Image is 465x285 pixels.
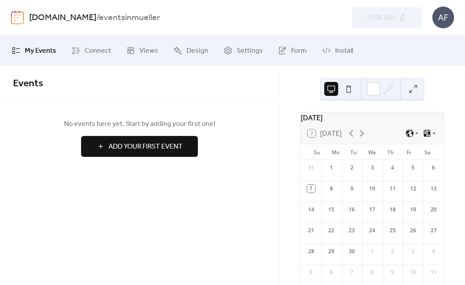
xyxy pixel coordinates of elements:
a: Add Your First Event [13,136,266,157]
div: 1 [368,248,376,255]
div: 10 [368,185,376,193]
a: Install [316,39,360,62]
div: 8 [368,268,376,276]
div: 15 [327,206,335,214]
div: 12 [409,185,417,193]
div: 4 [430,248,438,255]
div: 22 [327,227,335,234]
div: 18 [389,206,397,214]
div: 21 [307,227,315,234]
div: 26 [409,227,417,234]
div: Sa [418,144,437,160]
div: 11 [389,185,397,193]
div: 10 [409,268,417,276]
a: Design [167,39,215,62]
div: AF [432,7,454,28]
div: 6 [327,268,335,276]
div: 13 [430,185,438,193]
span: Add Your First Event [109,142,183,152]
div: 4 [389,164,397,172]
button: Add Your First Event [81,136,198,157]
div: 24 [368,227,376,234]
a: Connect [65,39,118,62]
div: 29 [327,248,335,255]
div: 1 [327,164,335,172]
div: 2 [348,164,356,172]
div: 2 [389,248,397,255]
div: 3 [409,248,417,255]
div: 3 [368,164,376,172]
div: [DATE] [301,112,444,123]
div: 7 [348,268,356,276]
div: Tu [345,144,363,160]
div: 9 [389,268,397,276]
b: eventsinmueller [99,10,160,26]
span: Install [335,46,353,56]
span: No events here yet. Start by adding your first one! [13,119,266,129]
span: Events [13,74,43,93]
div: 5 [307,268,315,276]
div: 28 [307,248,315,255]
span: Views [139,46,158,56]
div: Th [381,144,400,160]
div: 6 [430,164,438,172]
a: Form [272,39,313,62]
a: Views [120,39,165,62]
div: 9 [348,185,356,193]
a: Settings [217,39,269,62]
div: 16 [348,206,356,214]
span: Settings [237,46,263,56]
div: 23 [348,227,356,234]
div: 11 [430,268,438,276]
div: 31 [307,164,315,172]
span: Form [291,46,307,56]
b: / [96,10,99,26]
div: Fr [400,144,418,160]
div: 8 [327,185,335,193]
div: We [363,144,381,160]
div: 5 [409,164,417,172]
div: 17 [368,206,376,214]
span: Connect [85,46,111,56]
div: 20 [430,206,438,214]
div: 30 [348,248,356,255]
a: [DOMAIN_NAME] [29,10,96,26]
span: My Events [25,46,56,56]
div: Mo [326,144,344,160]
div: 14 [307,206,315,214]
div: 27 [430,227,438,234]
div: 25 [389,227,397,234]
span: Design [187,46,208,56]
div: 7 [307,185,315,193]
div: Su [308,144,326,160]
div: 19 [409,206,417,214]
img: logo [11,10,24,24]
a: My Events [5,39,63,62]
